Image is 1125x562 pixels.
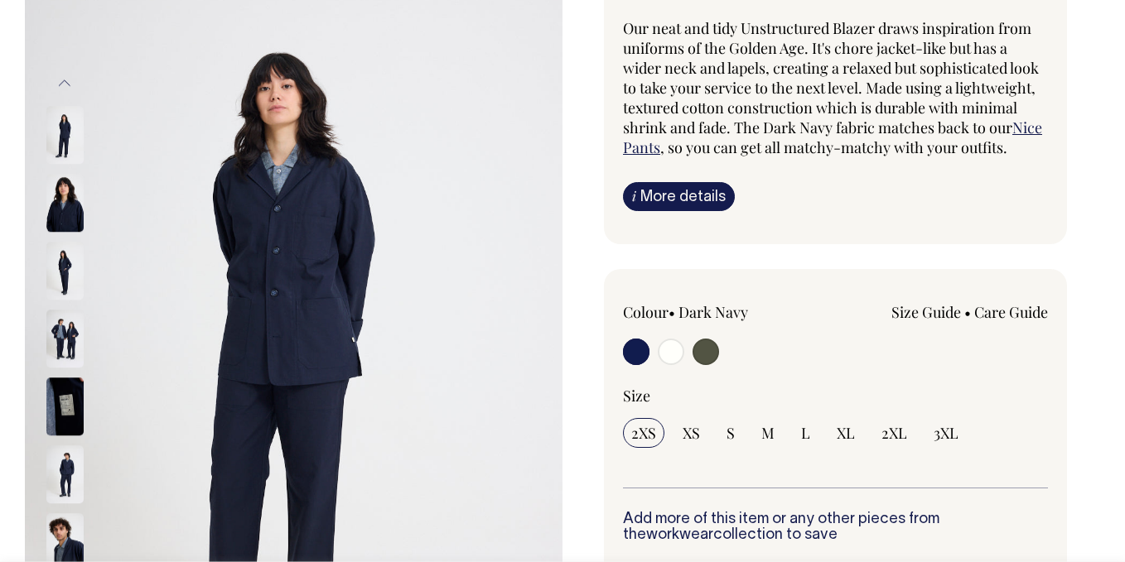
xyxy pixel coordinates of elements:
input: 2XS [623,418,664,448]
span: XS [683,423,700,443]
span: i [632,187,636,204]
span: Our neat and tidy Unstructured Blazer draws inspiration from uniforms of the Golden Age. It's cho... [623,18,1039,137]
a: iMore details [623,182,735,211]
a: Care Guide [974,302,1048,322]
div: Colour [623,302,793,322]
img: dark-navy [46,310,84,368]
img: dark-navy [46,175,84,233]
span: 2XS [631,423,656,443]
img: dark-navy [46,243,84,300]
label: Dark Navy [678,302,748,322]
span: L [801,423,810,443]
input: XS [674,418,708,448]
input: 2XL [873,418,915,448]
button: Previous [52,65,77,102]
a: Nice Pants [623,118,1042,157]
span: • [964,302,971,322]
span: 2XL [881,423,907,443]
input: M [753,418,783,448]
span: S [727,423,735,443]
span: , so you can get all matchy-matchy with your outfits. [660,137,1007,157]
div: Size [623,386,1048,406]
input: S [718,418,743,448]
h6: Add more of this item or any other pieces from the collection to save [623,512,1048,545]
span: XL [837,423,855,443]
a: Size Guide [891,302,961,322]
img: dark-navy [46,446,84,504]
input: 3XL [925,418,967,448]
img: dark-navy [46,107,84,165]
a: workwear [646,528,713,542]
span: • [669,302,675,322]
span: 3XL [934,423,958,443]
img: dark-navy [46,378,84,436]
input: XL [828,418,863,448]
input: L [793,418,818,448]
span: M [761,423,775,443]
